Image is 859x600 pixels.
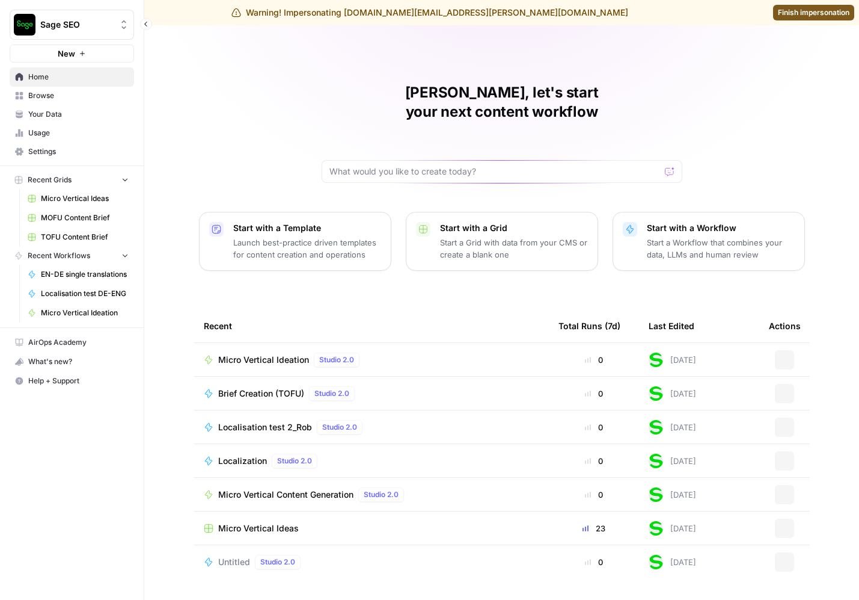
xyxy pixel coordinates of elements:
img: Sage SEO Logo [14,14,35,36]
p: Start a Workflow that combines your data, LLMs and human review [647,237,795,261]
a: Your Data [10,105,134,124]
div: [DATE] [649,521,696,536]
div: Warning! Impersonating [DOMAIN_NAME][EMAIL_ADDRESS][PERSON_NAME][DOMAIN_NAME] [231,7,628,19]
span: New [58,48,75,60]
span: Home [28,72,129,82]
div: [DATE] [649,555,696,569]
div: 0 [558,455,629,467]
span: Micro Vertical Ideation [41,308,129,318]
button: New [10,45,134,63]
a: Localisation test 2_RobStudio 2.0 [204,420,539,435]
span: Studio 2.0 [322,422,357,433]
a: Micro Vertical IdeationStudio 2.0 [204,353,539,367]
div: 0 [558,421,629,433]
span: Micro Vertical Ideation [218,354,309,366]
span: Sage SEO [40,19,113,31]
div: [DATE] [649,353,696,367]
span: Micro Vertical Ideas [218,522,299,534]
a: Usage [10,123,134,143]
span: Brief Creation (TOFU) [218,388,304,400]
a: Settings [10,142,134,161]
span: Settings [28,146,129,157]
span: Localisation test DE-ENG [41,288,129,299]
a: Micro Vertical Ideas [22,189,134,208]
a: AirOps Academy [10,333,134,352]
a: Brief Creation (TOFU)Studio 2.0 [204,386,539,401]
span: Finish impersonation [778,7,849,18]
span: Micro Vertical Content Generation [218,489,353,501]
span: Recent Grids [28,175,72,185]
img: 2tjdtbkr969jgkftgy30i99suxv9 [649,386,663,401]
a: Browse [10,86,134,105]
a: Localisation test DE-ENG [22,284,134,303]
button: Workspace: Sage SEO [10,10,134,40]
div: What's new? [10,353,133,371]
span: Localisation test 2_Rob [218,421,312,433]
a: Micro Vertical Content GenerationStudio 2.0 [204,487,539,502]
span: TOFU Content Brief [41,232,129,243]
p: Start with a Template [233,222,381,234]
a: EN-DE single translations [22,265,134,284]
div: Last Edited [649,309,694,342]
button: Help + Support [10,371,134,391]
span: Studio 2.0 [260,557,295,568]
p: Launch best-practice driven templates for content creation and operations [233,237,381,261]
img: 2tjdtbkr969jgkftgy30i99suxv9 [649,555,663,569]
button: Recent Workflows [10,247,134,265]
div: 0 [558,354,629,366]
span: Recent Workflows [28,250,90,261]
span: Micro Vertical Ideas [41,193,129,204]
span: Help + Support [28,376,129,386]
span: Your Data [28,109,129,120]
div: 23 [558,522,629,534]
div: 0 [558,388,629,400]
span: Browse [28,90,129,101]
input: What would you like to create today? [329,165,660,178]
span: Usage [28,128,129,138]
span: Studio 2.0 [314,388,349,399]
div: 0 [558,489,629,501]
div: Total Runs (7d) [558,309,620,342]
button: Start with a GridStart a Grid with data from your CMS or create a blank one [406,212,598,271]
img: 2tjdtbkr969jgkftgy30i99suxv9 [649,353,663,367]
button: Recent Grids [10,171,134,189]
div: [DATE] [649,487,696,502]
img: 2tjdtbkr969jgkftgy30i99suxv9 [649,487,663,502]
button: Start with a WorkflowStart a Workflow that combines your data, LLMs and human review [613,212,805,271]
img: 2tjdtbkr969jgkftgy30i99suxv9 [649,454,663,468]
div: Actions [769,309,801,342]
div: Recent [204,309,539,342]
a: Home [10,67,134,87]
p: Start with a Grid [440,222,588,234]
a: UntitledStudio 2.0 [204,555,539,569]
div: [DATE] [649,454,696,468]
button: Start with a TemplateLaunch best-practice driven templates for content creation and operations [199,212,391,271]
span: Localization [218,455,267,467]
a: MOFU Content Brief [22,208,134,227]
a: Finish impersonation [773,5,854,20]
h1: [PERSON_NAME], let's start your next content workflow [322,83,682,122]
a: Micro Vertical Ideas [204,522,539,534]
p: Start a Grid with data from your CMS or create a blank one [440,237,588,261]
span: Studio 2.0 [277,456,312,466]
span: Studio 2.0 [319,354,354,365]
span: MOFU Content Brief [41,212,129,223]
a: Micro Vertical Ideation [22,303,134,323]
span: Untitled [218,556,250,568]
a: LocalizationStudio 2.0 [204,454,539,468]
button: What's new? [10,352,134,371]
div: [DATE] [649,386,696,401]
img: 2tjdtbkr969jgkftgy30i99suxv9 [649,420,663,435]
span: AirOps Academy [28,337,129,348]
div: 0 [558,556,629,568]
span: Studio 2.0 [364,489,399,500]
p: Start with a Workflow [647,222,795,234]
img: 2tjdtbkr969jgkftgy30i99suxv9 [649,521,663,536]
span: EN-DE single translations [41,269,129,280]
a: TOFU Content Brief [22,227,134,247]
div: [DATE] [649,420,696,435]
